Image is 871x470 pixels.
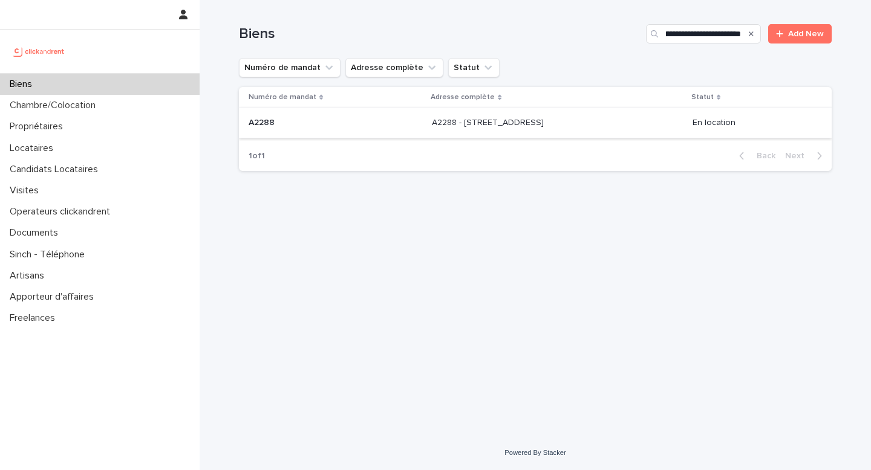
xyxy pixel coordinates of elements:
[10,39,68,63] img: UCB0brd3T0yccxBKYDjQ
[780,150,832,161] button: Next
[768,24,832,43] a: Add New
[691,91,714,104] p: Statut
[239,141,275,171] p: 1 of 1
[239,108,832,138] tr: A2288A2288 A2288 - [STREET_ADDRESS]A2288 - [STREET_ADDRESS] En location
[431,91,495,104] p: Adresse complète
[5,143,63,154] p: Locataires
[239,25,641,43] h1: Biens
[693,118,812,128] p: En location
[345,58,443,77] button: Adresse complète
[5,270,54,282] p: Artisans
[5,312,65,324] p: Freelances
[239,58,341,77] button: Numéro de mandat
[5,79,42,90] p: Biens
[749,152,775,160] span: Back
[646,24,761,43] input: Search
[432,115,546,128] p: A2288 - [STREET_ADDRESS]
[788,30,824,38] span: Add New
[5,100,105,111] p: Chambre/Colocation
[5,206,120,217] p: Operateurs clickandrent
[5,291,103,303] p: Apporteur d'affaires
[5,185,48,196] p: Visites
[5,227,68,239] p: Documents
[5,164,108,175] p: Candidats Locataires
[729,150,780,161] button: Back
[504,449,566,456] a: Powered By Stacker
[249,91,316,104] p: Numéro de mandat
[5,121,73,132] p: Propriétaires
[5,249,94,260] p: Sinch - Téléphone
[448,58,500,77] button: Statut
[785,152,812,160] span: Next
[249,115,277,128] p: A2288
